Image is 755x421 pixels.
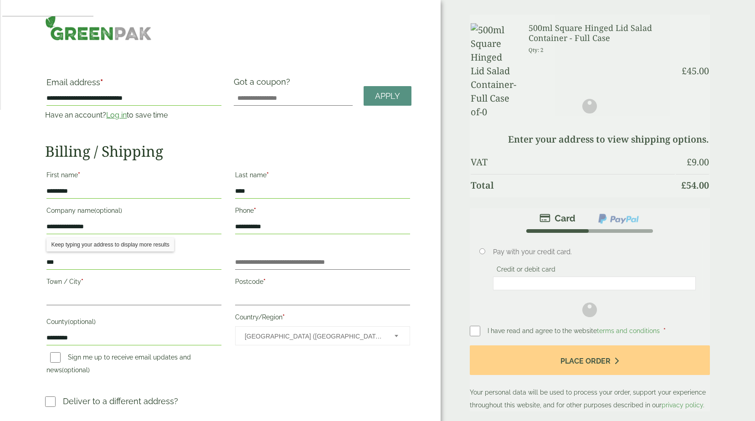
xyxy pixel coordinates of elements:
[94,207,122,214] span: (optional)
[375,91,400,101] span: Apply
[78,171,80,179] abbr: required
[235,169,410,184] label: Last name
[364,86,411,106] a: Apply
[46,169,221,184] label: First name
[45,15,152,41] img: GreenPak Supplies
[46,354,191,376] label: Sign me up to receive email updates and news
[100,77,103,87] abbr: required
[245,327,382,346] span: United Kingdom (UK)
[50,352,61,363] input: Sign me up to receive email updates and news(optional)
[46,78,221,91] label: Email address
[68,318,96,325] span: (optional)
[62,366,90,374] span: (optional)
[235,204,410,220] label: Phone
[254,207,256,214] abbr: required
[46,315,221,331] label: County
[45,143,411,160] h2: Billing / Shipping
[263,278,266,285] abbr: required
[46,204,221,220] label: Company name
[235,311,410,326] label: Country/Region
[234,77,294,91] label: Got a coupon?
[63,395,178,407] p: Deliver to a different address?
[106,111,127,119] a: Log in
[235,326,410,345] span: Country/Region
[282,313,285,321] abbr: required
[267,171,269,179] abbr: required
[45,110,223,121] p: Have an account? to save time
[46,275,221,291] label: Town / City
[81,278,83,285] abbr: required
[46,238,174,252] div: Keep typing your address to display more results
[235,275,410,291] label: Postcode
